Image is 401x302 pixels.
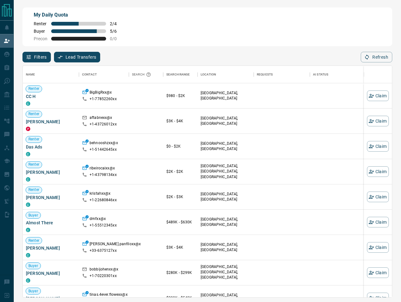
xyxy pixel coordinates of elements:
[90,147,117,152] p: +1- 51442645xx
[22,52,51,62] button: Filters
[90,248,117,253] p: +33- 6375127xx
[166,93,194,99] p: $980 - $2K
[26,101,30,106] div: condos.ca
[361,52,392,62] button: Refresh
[367,141,389,152] button: Claim
[166,144,194,149] p: $0 - $2K
[26,93,76,100] span: CC H
[26,245,76,251] span: [PERSON_NAME]
[367,242,389,253] button: Claim
[23,66,79,83] div: Name
[166,169,194,174] p: $2K - $2K
[367,116,389,126] button: Claim
[110,36,124,41] span: 0 / 0
[110,21,124,26] span: 2 / 4
[90,140,118,147] p: behnooshzxx@x
[166,295,194,301] p: $399K - $549K
[34,21,47,26] span: Renter
[367,217,389,227] button: Claim
[166,219,194,225] p: $489K - $630K
[34,29,47,34] span: Buyer
[90,223,117,228] p: +1- 55512345xx
[26,127,30,131] div: property.ca
[26,263,41,269] span: Buyer
[26,169,76,175] span: [PERSON_NAME]
[26,119,76,125] span: [PERSON_NAME]
[90,273,117,279] p: +1- 70220301xx
[201,116,251,126] p: [GEOGRAPHIC_DATA], [GEOGRAPHIC_DATA]
[26,137,42,142] span: Renter
[201,141,251,152] p: [GEOGRAPHIC_DATA], [GEOGRAPHIC_DATA]
[257,66,273,83] div: Requests
[198,66,254,83] div: Location
[26,213,41,218] span: Buyer
[90,191,110,197] p: kristahxx@x
[34,11,124,19] p: My Daily Quota
[90,122,117,127] p: +1- 43726012xx
[201,264,251,286] p: [GEOGRAPHIC_DATA], [GEOGRAPHIC_DATA], [GEOGRAPHIC_DATA], [GEOGRAPHIC_DATA]
[166,245,194,250] p: $3K - $4K
[201,217,251,227] p: [GEOGRAPHIC_DATA], [GEOGRAPHIC_DATA]
[201,163,251,179] p: [GEOGRAPHIC_DATA], [GEOGRAPHIC_DATA], [GEOGRAPHIC_DATA]
[90,166,115,172] p: ribeirocaixx@x
[367,90,389,101] button: Claim
[90,90,112,96] p: BigBigRxx@x
[90,292,128,299] p: tinas.4ever.flowexx@x
[26,194,76,201] span: [PERSON_NAME]
[79,66,129,83] div: Contact
[82,66,97,83] div: Contact
[26,220,76,226] span: Almost There
[26,253,30,257] div: condos.ca
[90,172,117,178] p: +1- 43798134xx
[26,228,30,232] div: condos.ca
[201,66,216,83] div: Location
[26,144,76,150] span: Das Ads
[26,289,41,294] span: Buyer
[166,270,194,275] p: $280K - $299K
[26,278,30,283] div: condos.ca
[26,270,76,276] span: [PERSON_NAME]
[166,118,194,124] p: $3K - $4K
[310,66,379,83] div: AI Status
[90,115,112,122] p: aftabnexx@x
[34,36,47,41] span: Precon
[26,152,30,156] div: condos.ca
[163,66,198,83] div: Search Range
[26,202,30,207] div: condos.ca
[367,267,389,278] button: Claim
[110,29,124,34] span: 5 / 6
[166,194,194,200] p: $2K - $3K
[26,66,35,83] div: Name
[26,187,42,192] span: Renter
[201,192,251,202] p: [GEOGRAPHIC_DATA], [GEOGRAPHIC_DATA]
[90,96,117,102] p: +1- 77852260xx
[26,295,76,302] span: [PERSON_NAME]
[26,162,42,167] span: Renter
[166,66,190,83] div: Search Range
[90,197,117,203] p: +1- 22680846xx
[201,90,251,101] p: [GEOGRAPHIC_DATA], [GEOGRAPHIC_DATA]
[90,241,141,248] p: [PERSON_NAME].panfiloxx@x
[201,242,251,253] p: [GEOGRAPHIC_DATA], [GEOGRAPHIC_DATA]
[26,177,30,182] div: condos.ca
[254,66,310,83] div: Requests
[26,238,42,243] span: Renter
[313,66,328,83] div: AI Status
[26,86,42,91] span: Renter
[367,192,389,202] button: Claim
[132,66,153,83] div: Search
[54,52,100,62] button: Lead Transfers
[26,111,42,117] span: Renter
[367,166,389,177] button: Claim
[90,267,118,273] p: bobbijohenxx@x
[90,216,106,223] p: dmfxx@x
